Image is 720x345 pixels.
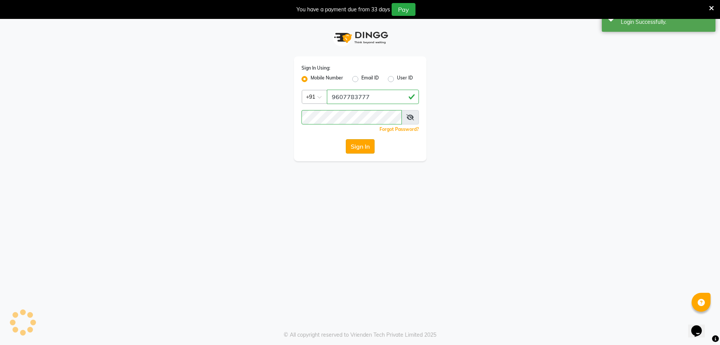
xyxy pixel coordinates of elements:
button: Pay [392,3,415,16]
iframe: chat widget [688,315,712,337]
label: Mobile Number [311,75,343,84]
input: Username [301,110,402,124]
label: User ID [397,75,413,84]
a: Forgot Password? [380,126,419,132]
label: Email ID [361,75,379,84]
div: You have a payment due from 33 days [297,6,390,14]
img: logo1.svg [330,26,390,49]
button: Sign In [346,139,375,154]
div: Login Successfully. [621,18,710,26]
label: Sign In Using: [301,65,330,71]
input: Username [327,90,419,104]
